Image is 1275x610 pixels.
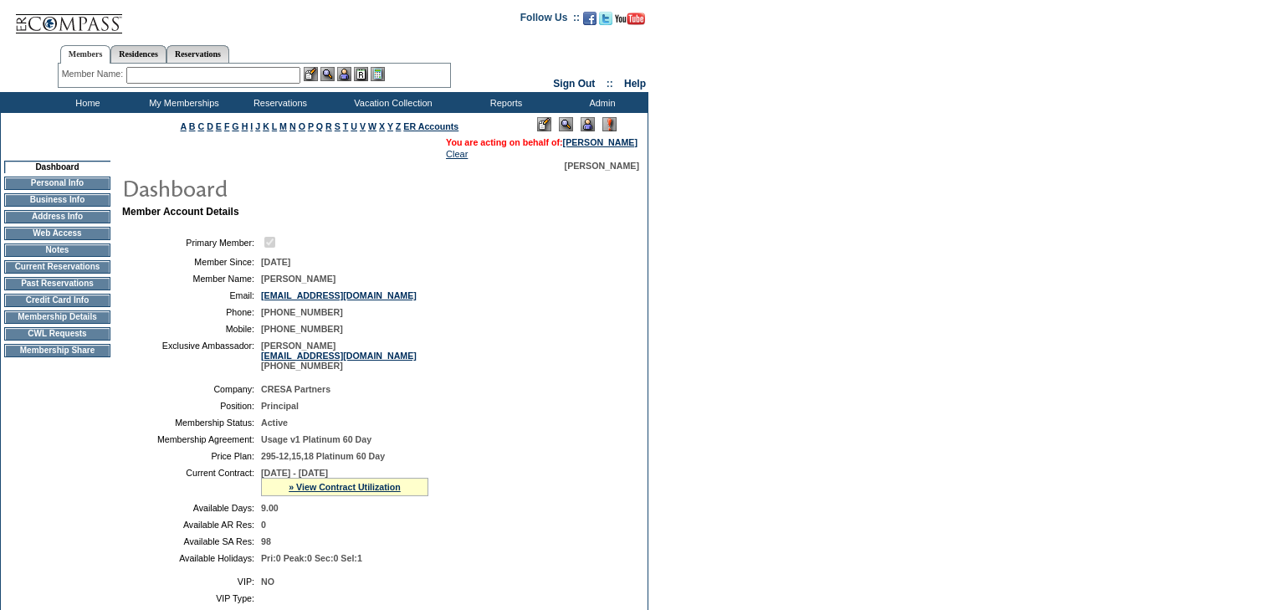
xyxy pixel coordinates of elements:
[207,121,213,131] a: D
[4,210,110,223] td: Address Info
[261,418,288,428] span: Active
[261,307,343,317] span: [PHONE_NUMBER]
[129,341,254,371] td: Exclusive Ambassador:
[4,161,110,173] td: Dashboard
[261,520,266,530] span: 0
[335,121,341,131] a: S
[615,13,645,25] img: Subscribe to our YouTube Channel
[343,121,349,131] a: T
[272,121,277,131] a: L
[368,121,376,131] a: W
[581,117,595,131] img: Impersonate
[129,593,254,603] td: VIP Type:
[4,277,110,290] td: Past Reservations
[129,577,254,587] td: VIP:
[615,17,645,27] a: Subscribe to our YouTube Channel
[261,324,343,334] span: [PHONE_NUMBER]
[255,121,260,131] a: J
[520,10,580,30] td: Follow Us ::
[308,121,314,131] a: P
[110,45,166,63] a: Residences
[60,45,111,64] a: Members
[232,121,238,131] a: G
[129,434,254,444] td: Membership Agreement:
[289,482,401,492] a: » View Contract Utilization
[250,121,253,131] a: I
[261,274,335,284] span: [PERSON_NAME]
[320,67,335,81] img: View
[129,401,254,411] td: Position:
[189,121,196,131] a: B
[351,121,357,131] a: U
[122,206,239,218] b: Member Account Details
[326,92,456,113] td: Vacation Collection
[4,243,110,257] td: Notes
[304,67,318,81] img: b_edit.gif
[4,177,110,190] td: Personal Info
[552,92,648,113] td: Admin
[299,121,305,131] a: O
[129,384,254,394] td: Company:
[565,161,639,171] span: [PERSON_NAME]
[403,121,458,131] a: ER Accounts
[129,451,254,461] td: Price Plan:
[216,121,222,131] a: E
[224,121,230,131] a: F
[354,67,368,81] img: Reservations
[129,468,254,496] td: Current Contract:
[279,121,287,131] a: M
[456,92,552,113] td: Reports
[261,257,290,267] span: [DATE]
[583,17,597,27] a: Become our fan on Facebook
[4,294,110,307] td: Credit Card Info
[261,341,417,371] span: [PERSON_NAME] [PHONE_NUMBER]
[263,121,269,131] a: K
[129,418,254,428] td: Membership Status:
[121,171,456,204] img: pgTtlDashboard.gif
[129,290,254,300] td: Email:
[261,577,274,587] span: NO
[4,310,110,324] td: Membership Details
[181,121,187,131] a: A
[624,78,646,90] a: Help
[261,401,299,411] span: Principal
[261,553,362,563] span: Pri:0 Peak:0 Sec:0 Sel:1
[261,434,371,444] span: Usage v1 Platinum 60 Day
[537,117,551,131] img: Edit Mode
[261,384,330,394] span: CRESA Partners
[242,121,248,131] a: H
[129,307,254,317] td: Phone:
[129,234,254,250] td: Primary Member:
[129,520,254,530] td: Available AR Res:
[599,17,612,27] a: Follow us on Twitter
[599,12,612,25] img: Follow us on Twitter
[129,553,254,563] td: Available Holidays:
[261,468,328,478] span: [DATE] - [DATE]
[4,227,110,240] td: Web Access
[261,536,271,546] span: 98
[129,274,254,284] td: Member Name:
[62,67,126,81] div: Member Name:
[4,344,110,357] td: Membership Share
[129,503,254,513] td: Available Days:
[325,121,332,131] a: R
[4,327,110,341] td: CWL Requests
[38,92,134,113] td: Home
[261,451,385,461] span: 295-12,15,18 Platinum 60 Day
[583,12,597,25] img: Become our fan on Facebook
[166,45,229,63] a: Reservations
[129,536,254,546] td: Available SA Res:
[4,260,110,274] td: Current Reservations
[230,92,326,113] td: Reservations
[4,193,110,207] td: Business Info
[129,324,254,334] td: Mobile:
[396,121,402,131] a: Z
[446,149,468,159] a: Clear
[197,121,204,131] a: C
[337,67,351,81] img: Impersonate
[446,137,637,147] span: You are acting on behalf of:
[360,121,366,131] a: V
[553,78,595,90] a: Sign Out
[129,257,254,267] td: Member Since:
[261,290,417,300] a: [EMAIL_ADDRESS][DOMAIN_NAME]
